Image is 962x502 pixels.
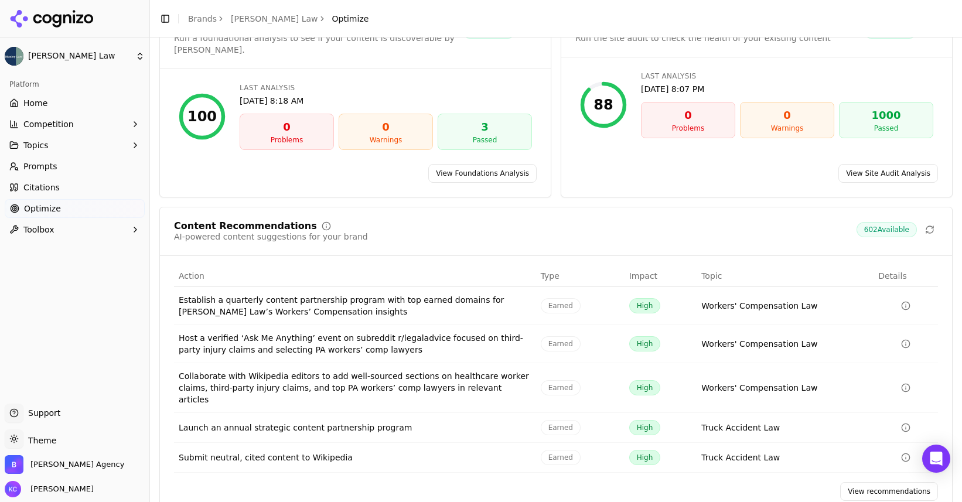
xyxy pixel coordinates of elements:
[179,370,531,405] div: Collaborate with Wikipedia editors to add well-sourced sections on healthcare worker claims, thir...
[541,336,581,351] span: Earned
[5,157,145,176] a: Prompts
[245,135,329,145] div: Problems
[857,222,917,237] span: 602 Available
[5,481,21,497] img: Kristine Cunningham
[240,95,532,107] div: [DATE] 8:18 AM
[701,338,817,350] a: Workers' Compensation Law
[838,164,938,183] a: View Site Audit Analysis
[26,484,94,494] span: [PERSON_NAME]
[541,380,581,395] span: Earned
[240,83,532,93] div: Last Analysis
[646,107,730,124] div: 0
[629,420,661,435] span: High
[443,135,527,145] div: Passed
[23,436,56,445] span: Theme
[23,182,60,193] span: Citations
[179,332,531,356] div: Host a verified ‘Ask Me Anything’ event on subreddit r/legaladvice focused on third-party injury ...
[745,124,829,133] div: Warnings
[5,47,23,66] img: Munley Law
[179,422,531,433] div: Launch an annual strategic content partnership program
[188,13,369,25] nav: breadcrumb
[443,119,527,135] div: 3
[541,450,581,465] span: Earned
[593,95,613,114] div: 88
[922,445,950,473] div: Open Intercom Messenger
[629,336,661,351] span: High
[541,298,581,313] span: Earned
[629,270,692,282] div: Impact
[646,124,730,133] div: Problems
[5,94,145,112] a: Home
[174,32,462,56] div: Run a foundational analysis to see if your content is discoverable by [PERSON_NAME].
[23,224,54,235] span: Toolbox
[231,13,318,25] a: [PERSON_NAME] Law
[5,115,145,134] button: Competition
[23,118,74,130] span: Competition
[174,265,938,473] div: Data table
[629,450,661,465] span: High
[701,422,780,433] a: Truck Accident Law
[179,452,531,463] div: Submit neutral, cited content to Wikipedia
[23,407,60,419] span: Support
[5,220,145,239] button: Toolbox
[187,107,217,126] div: 100
[245,119,329,135] div: 0
[641,71,933,81] div: Last Analysis
[701,300,817,312] a: Workers' Compensation Law
[179,294,531,317] div: Establish a quarterly content partnership program with top earned domains for [PERSON_NAME] Law’s...
[5,481,94,497] button: Open user button
[541,270,620,282] div: Type
[5,75,145,94] div: Platform
[5,178,145,197] a: Citations
[30,459,124,470] span: Bob Agency
[629,298,661,313] span: High
[541,420,581,435] span: Earned
[575,32,831,44] div: Run the site audit to check the health of your existing content
[5,455,124,474] button: Open organization switcher
[24,203,61,214] span: Optimize
[174,231,368,243] div: AI-powered content suggestions for your brand
[745,107,829,124] div: 0
[5,199,145,218] a: Optimize
[344,119,428,135] div: 0
[5,136,145,155] button: Topics
[5,455,23,474] img: Bob Agency
[23,97,47,109] span: Home
[23,139,49,151] span: Topics
[701,452,780,463] a: Truck Accident Law
[844,124,928,133] div: Passed
[23,160,57,172] span: Prompts
[701,382,817,394] a: Workers' Compensation Law
[428,164,537,183] a: View Foundations Analysis
[28,51,131,62] span: [PERSON_NAME] Law
[188,14,217,23] a: Brands
[844,107,928,124] div: 1000
[332,13,369,25] span: Optimize
[878,270,933,282] div: Details
[840,482,938,501] a: View recommendations
[701,270,869,282] div: Topic
[344,135,428,145] div: Warnings
[641,83,933,95] div: [DATE] 8:07 PM
[629,380,661,395] span: High
[179,270,531,282] div: Action
[174,221,317,231] div: Content Recommendations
